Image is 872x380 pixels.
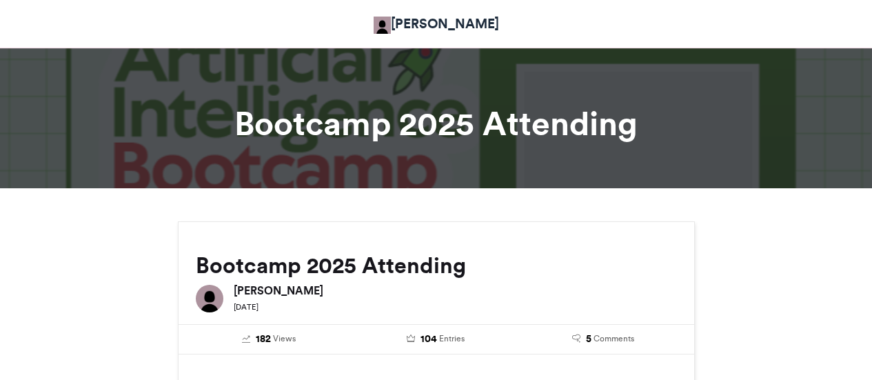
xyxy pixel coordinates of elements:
[530,332,677,347] a: 5 Comments
[374,17,391,34] img: Adetokunbo Adeyanju
[363,332,509,347] a: 104 Entries
[374,14,499,34] a: [PERSON_NAME]
[273,332,296,345] span: Views
[420,332,437,347] span: 104
[256,332,271,347] span: 182
[234,302,258,312] small: [DATE]
[594,332,634,345] span: Comments
[439,332,465,345] span: Entries
[196,285,223,312] img: Adetokunbo Adeyanju
[586,332,591,347] span: 5
[54,107,819,140] h1: Bootcamp 2025 Attending
[196,332,343,347] a: 182 Views
[196,253,677,278] h2: Bootcamp 2025 Attending
[234,285,677,296] h6: [PERSON_NAME]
